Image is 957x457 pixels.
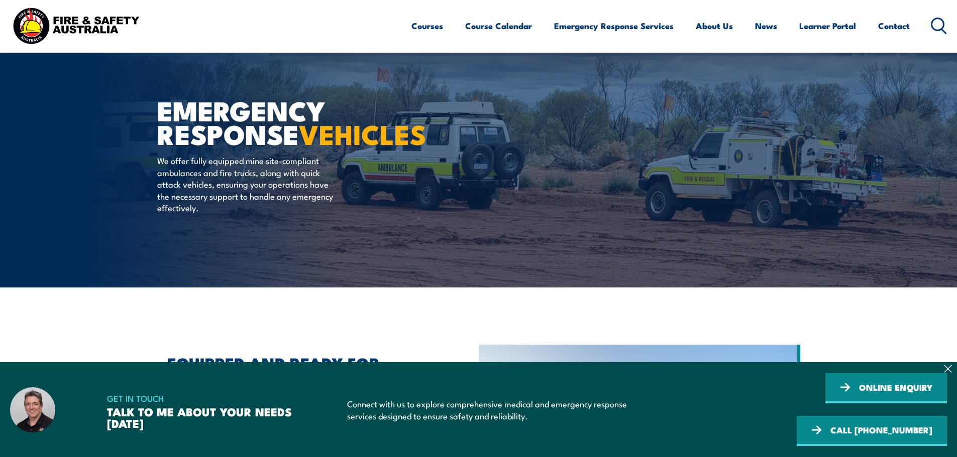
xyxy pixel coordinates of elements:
a: Course Calendar [465,13,532,39]
p: We offer fully equipped mine site-compliant ambulances and fire trucks, along with quick attack v... [157,155,341,213]
a: CALL [PHONE_NUMBER] [797,416,947,446]
h3: TALK TO ME ABOUT YOUR NEEDS [DATE] [107,406,305,429]
span: GET IN TOUCH [107,391,305,406]
a: Learner Portal [799,13,856,39]
a: ONLINE ENQUIRY [825,373,947,403]
strong: VEHICLES [299,112,427,154]
img: Dave – Fire and Safety Australia [10,387,55,432]
h2: EQUIPPED AND READY FOR REMOTE OPERATIONS [167,356,433,384]
a: Contact [878,13,910,39]
h1: EMERGENCY RESPONSE [157,98,405,145]
a: News [755,13,777,39]
a: Emergency Response Services [554,13,674,39]
a: Courses [411,13,443,39]
a: About Us [696,13,733,39]
p: Connect with us to explore comprehensive medical and emergency response services designed to ensu... [347,398,639,421]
